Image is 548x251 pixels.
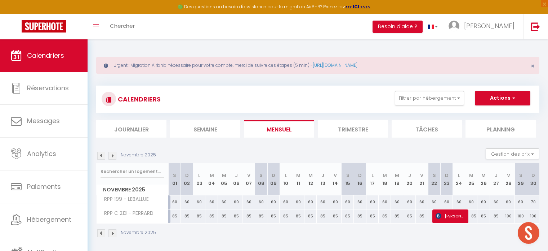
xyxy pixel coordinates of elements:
[280,163,292,195] th: 10
[235,172,238,179] abbr: J
[267,163,280,195] th: 09
[121,229,156,236] p: Novembre 2025
[272,172,275,179] abbr: D
[27,149,56,158] span: Analytics
[392,120,462,138] li: Tâches
[280,195,292,209] div: 60
[514,209,527,223] div: 100
[304,195,317,209] div: 60
[259,172,263,179] abbr: S
[465,209,477,223] div: 85
[304,209,317,223] div: 85
[230,209,242,223] div: 85
[185,172,189,179] abbr: D
[416,209,428,223] div: 85
[27,215,71,224] span: Hébergement
[354,163,366,195] th: 16
[321,172,324,179] abbr: J
[205,209,218,223] div: 85
[96,57,539,74] div: Urgent : Migration Airbnb nécessaire pour votre compte, merci de suivre ces étapes (5 min) -
[255,209,267,223] div: 85
[379,195,391,209] div: 60
[527,209,539,223] div: 100
[255,163,267,195] th: 08
[342,195,354,209] div: 60
[354,195,366,209] div: 60
[477,163,490,195] th: 26
[395,91,464,105] button: Filtrer par hébergement
[193,163,205,195] th: 03
[329,195,342,209] div: 60
[477,195,490,209] div: 60
[317,163,329,195] th: 13
[436,209,464,223] span: [PERSON_NAME]
[205,163,218,195] th: 04
[280,209,292,223] div: 85
[490,209,502,223] div: 85
[242,163,255,195] th: 07
[502,209,514,223] div: 100
[354,209,366,223] div: 85
[502,163,514,195] th: 28
[481,172,486,179] abbr: M
[408,172,411,179] abbr: J
[193,195,205,209] div: 60
[218,195,230,209] div: 60
[230,195,242,209] div: 60
[218,163,230,195] th: 05
[267,195,280,209] div: 60
[198,172,200,179] abbr: L
[169,195,181,209] div: 60
[502,195,514,209] div: 60
[230,163,242,195] th: 06
[527,195,539,209] div: 70
[391,209,403,223] div: 85
[97,185,168,195] span: Novembre 2025
[222,172,226,179] abbr: M
[433,172,436,179] abbr: S
[101,165,164,178] input: Rechercher un logement...
[445,172,449,179] abbr: D
[373,21,423,33] button: Besoin d'aide ?
[304,163,317,195] th: 12
[292,195,304,209] div: 60
[210,172,214,179] abbr: M
[318,120,388,138] li: Trimestre
[193,209,205,223] div: 85
[379,209,391,223] div: 85
[391,195,403,209] div: 60
[420,172,423,179] abbr: V
[440,163,453,195] th: 23
[170,120,240,138] li: Semaine
[531,172,535,179] abbr: D
[242,209,255,223] div: 85
[285,172,287,179] abbr: L
[169,163,181,195] th: 01
[507,172,510,179] abbr: V
[27,116,60,125] span: Messages
[366,209,379,223] div: 85
[458,172,460,179] abbr: L
[366,163,379,195] th: 17
[495,172,498,179] abbr: J
[27,182,61,191] span: Paiements
[440,195,453,209] div: 60
[27,83,69,92] span: Réservations
[527,163,539,195] th: 30
[247,172,250,179] abbr: V
[490,195,502,209] div: 60
[416,195,428,209] div: 60
[358,172,362,179] abbr: D
[531,63,535,69] button: Close
[391,163,403,195] th: 19
[531,22,540,31] img: logout
[292,209,304,223] div: 85
[464,21,514,30] span: [PERSON_NAME]
[477,209,490,223] div: 85
[267,209,280,223] div: 85
[366,195,379,209] div: 60
[98,195,151,203] span: RPP 199 - LEBALLUE
[475,91,530,105] button: Actions
[308,172,313,179] abbr: M
[292,163,304,195] th: 11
